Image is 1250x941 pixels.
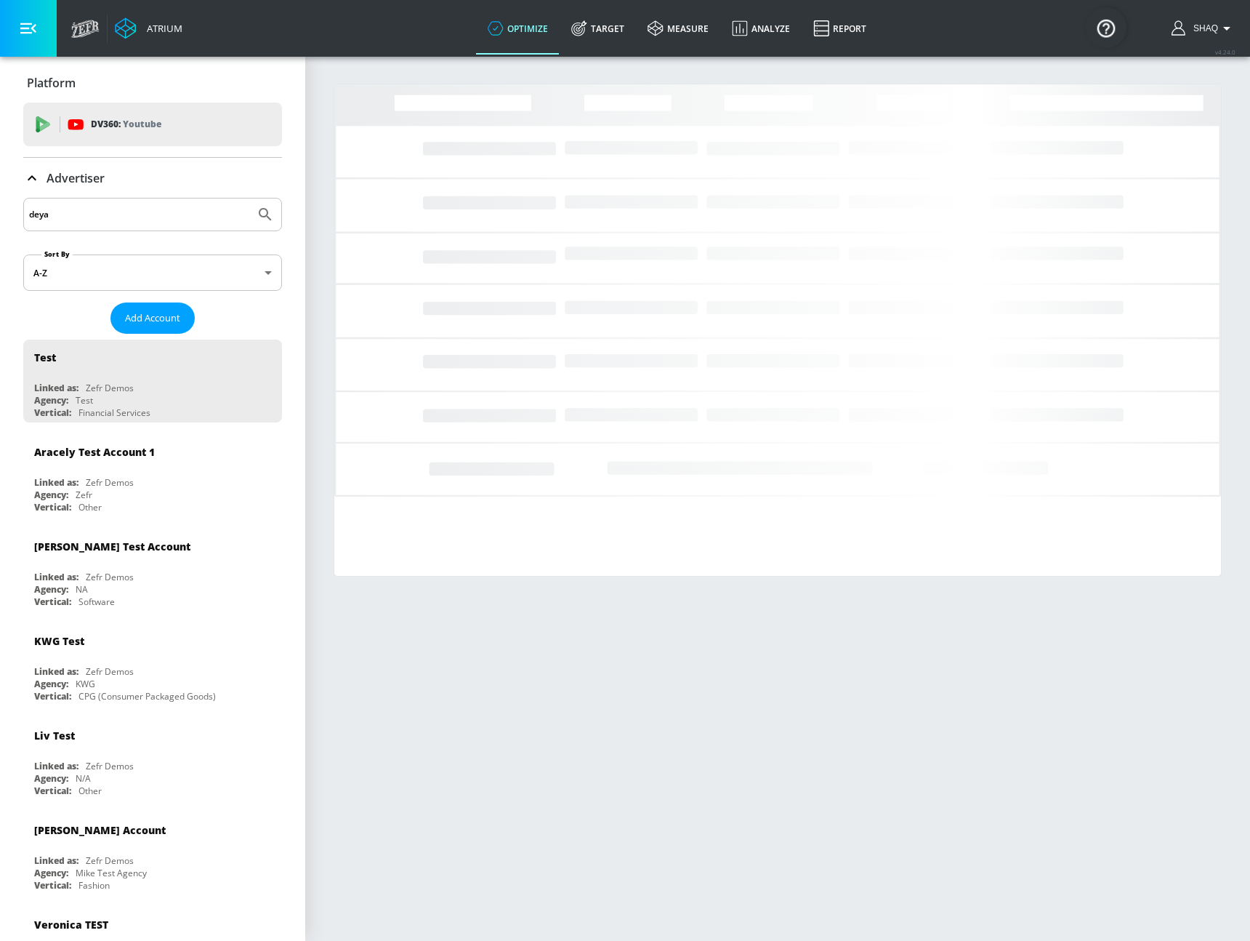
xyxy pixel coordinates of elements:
div: Vertical: [34,690,71,702]
div: Zefr [76,489,92,501]
a: measure [636,2,720,55]
div: CPG (Consumer Packaged Goods) [78,690,216,702]
div: Agency: [34,772,68,785]
input: Search by name [29,205,249,224]
div: TestLinked as:Zefr DemosAgency:TestVertical:Financial Services [23,340,282,423]
div: [PERSON_NAME] Test AccountLinked as:Zefr DemosAgency:NAVertical:Software [23,529,282,612]
div: Zefr Demos [86,760,134,772]
div: [PERSON_NAME] AccountLinked as:Zefr DemosAgency:Mike Test AgencyVertical:Fashion [23,812,282,895]
div: Agency: [34,394,68,407]
div: Liv TestLinked as:Zefr DemosAgency:N/AVertical:Other [23,718,282,801]
div: Vertical: [34,596,71,608]
p: Advertiser [47,170,105,186]
div: A-Z [23,255,282,291]
div: Aracely Test Account 1 [34,445,155,459]
div: [PERSON_NAME] Account [34,823,166,837]
div: Advertiser [23,158,282,199]
span: Add Account [125,310,180,327]
div: Aracely Test Account 1Linked as:Zefr DemosAgency:ZefrVertical:Other [23,434,282,517]
div: Linked as: [34,382,78,394]
div: Platform [23,63,282,103]
div: Linked as: [34,665,78,678]
button: Shaq [1172,20,1235,37]
div: Vertical: [34,879,71,892]
div: Test [76,394,93,407]
div: Agency: [34,678,68,690]
button: Submit Search [249,199,281,231]
div: Zefr Demos [86,382,134,394]
div: Vertical: [34,501,71,513]
div: NA [76,583,88,596]
a: Analyze [720,2,802,55]
button: Open Resource Center [1086,7,1126,48]
div: Zefr Demos [86,476,134,489]
div: Vertical: [34,407,71,419]
div: Fashion [78,879,110,892]
div: Zefr Demos [86,854,134,867]
label: Sort By [41,249,73,259]
p: DV360: [91,116,161,132]
div: KWG Test [34,634,84,648]
div: Zefr Demos [86,665,134,678]
div: Software [78,596,115,608]
div: Agency: [34,489,68,501]
div: Zefr Demos [86,571,134,583]
p: Platform [27,75,76,91]
span: v 4.24.0 [1215,48,1235,56]
div: Linked as: [34,854,78,867]
div: Veronica TEST [34,918,108,932]
div: Other [78,501,102,513]
div: Atrium [141,22,182,35]
a: Report [802,2,878,55]
div: Test [34,351,56,364]
div: Mike Test Agency [76,867,147,879]
div: DV360: Youtube [23,103,282,146]
div: Agency: [34,583,68,596]
div: N/A [76,772,91,785]
div: Linked as: [34,571,78,583]
div: Liv Test [34,729,75,742]
a: Atrium [115,17,182,39]
p: Youtube [123,116,161,132]
button: Add Account [110,303,195,334]
div: KWG TestLinked as:Zefr DemosAgency:KWGVertical:CPG (Consumer Packaged Goods) [23,623,282,706]
div: KWG [76,678,95,690]
a: optimize [476,2,560,55]
div: Financial Services [78,407,150,419]
div: Linked as: [34,760,78,772]
a: Target [560,2,636,55]
div: [PERSON_NAME] Test Account [34,540,190,553]
div: Other [78,785,102,797]
span: login as: shaquille.huang@zefr.com [1187,23,1218,33]
div: Agency: [34,867,68,879]
div: Vertical: [34,785,71,797]
div: Linked as: [34,476,78,489]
